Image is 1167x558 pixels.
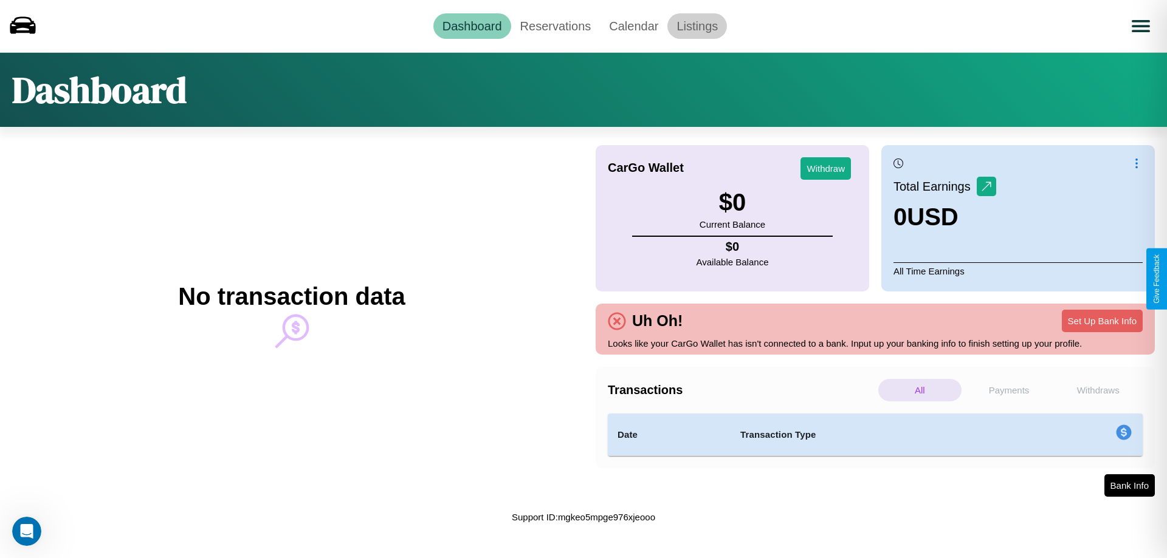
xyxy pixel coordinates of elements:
p: Current Balance [700,216,765,233]
h2: No transaction data [178,283,405,310]
a: Reservations [511,13,601,39]
h3: 0 USD [893,203,996,231]
button: Set Up Bank Info [1062,310,1143,332]
a: Calendar [600,13,667,39]
a: Dashboard [433,13,511,39]
h4: Uh Oh! [626,312,689,330]
p: Withdraws [1056,379,1140,401]
table: simple table [608,413,1143,456]
h4: Transactions [608,383,875,397]
div: Give Feedback [1152,254,1161,304]
h4: Date [618,427,721,442]
h4: $ 0 [697,240,769,254]
h1: Dashboard [12,65,187,115]
p: All [878,379,962,401]
p: All Time Earnings [893,262,1143,279]
h4: CarGo Wallet [608,161,684,175]
a: Listings [667,13,727,39]
h4: Transaction Type [740,427,1016,442]
button: Open menu [1124,9,1158,43]
p: Support ID: mgkeo5mpge976xjeooo [512,509,655,525]
p: Payments [968,379,1051,401]
p: Total Earnings [893,175,977,197]
p: Looks like your CarGo Wallet has isn't connected to a bank. Input up your banking info to finish ... [608,335,1143,352]
h3: $ 0 [700,189,765,216]
iframe: Intercom live chat [12,517,41,546]
p: Available Balance [697,254,769,270]
button: Withdraw [800,157,851,180]
button: Bank Info [1104,474,1155,497]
